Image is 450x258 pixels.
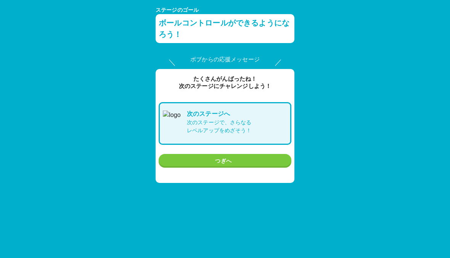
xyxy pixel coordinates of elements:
img: logo [163,111,184,133]
button: つぎへ [159,154,291,168]
p: 次の ステージ へ [187,109,252,119]
p: たくさんがんばったね！ 次の ステージ にチャレンジしよう！ [156,75,294,90]
p: 次のステージで、さらなる レベルアップをめざそう！ [187,119,252,135]
p: ボブからの応援メッセージ [156,55,294,64]
p: ボールコントロールができるようになろう！ [159,17,291,40]
p: ステージ のゴール [156,6,294,14]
